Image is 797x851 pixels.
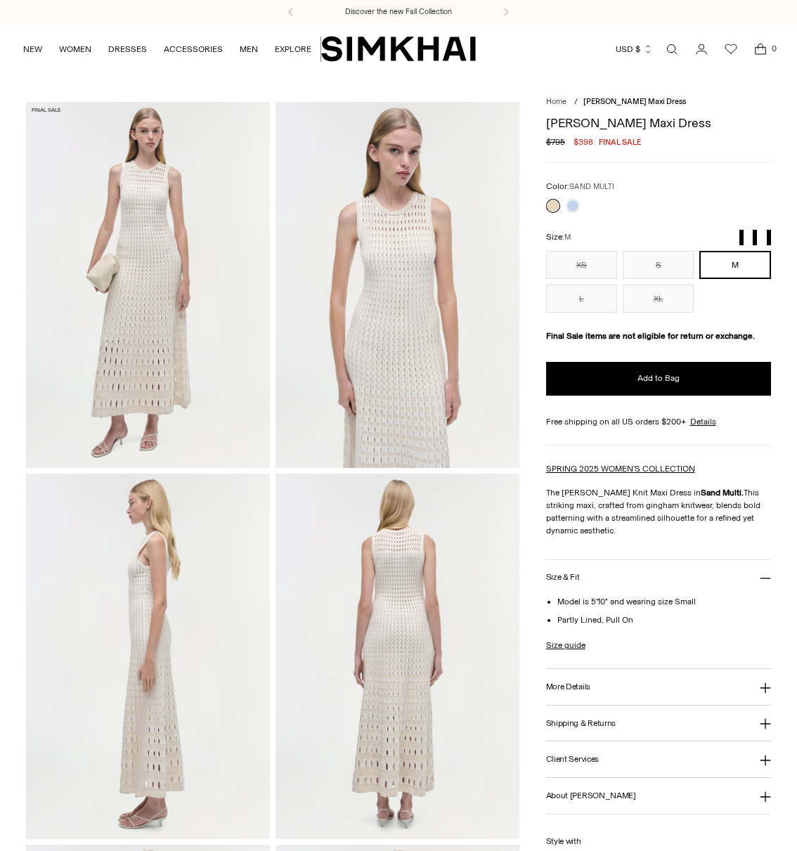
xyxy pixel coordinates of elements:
[546,97,566,106] a: Home
[546,741,771,777] button: Client Services
[546,778,771,814] button: About [PERSON_NAME]
[546,251,617,279] button: XS
[546,180,614,193] label: Color:
[564,233,571,242] span: M
[59,34,91,65] a: WOMEN
[569,182,614,191] span: SAND MULTI
[276,102,519,467] img: Zelma Knit Maxi Dress
[687,35,715,63] a: Go to the account page
[557,613,771,626] li: Partly Lined, Pull On
[546,486,771,537] p: The [PERSON_NAME] Knit Maxi Dress in This striking maxi, crafted from gingham knitwear, blends bo...
[546,573,580,582] h3: Size & Fit
[637,372,680,384] span: Add to Bag
[546,719,616,728] h3: Shipping & Returns
[623,285,694,313] button: XL
[546,682,590,691] h3: More Details
[345,6,452,18] a: Discover the new Fall Collection
[658,35,686,63] a: Open search modal
[275,34,311,65] a: EXPLORE
[546,706,771,741] button: Shipping & Returns
[26,474,270,839] img: Zelma Knit Maxi Dress
[108,34,147,65] a: DRESSES
[546,755,600,764] h3: Client Services
[546,136,565,148] s: $795
[699,251,770,279] button: M
[546,230,571,244] label: Size:
[546,285,617,313] button: L
[546,331,755,341] strong: Final Sale items are not eligible for return or exchange.
[546,464,695,474] a: SPRING 2025 WOMEN'S COLLECTION
[574,96,578,108] div: /
[546,415,771,428] div: Free shipping on all US orders $200+
[240,34,258,65] a: MEN
[546,837,771,846] h6: Style with
[546,362,771,396] button: Add to Bag
[546,791,636,800] h3: About [PERSON_NAME]
[546,669,771,705] button: More Details
[546,96,771,108] nav: breadcrumbs
[23,34,42,65] a: NEW
[767,42,780,55] span: 0
[546,117,771,129] h1: [PERSON_NAME] Maxi Dress
[276,474,519,839] img: Zelma Knit Maxi Dress
[321,35,476,63] a: SIMKHAI
[557,595,771,608] li: Model is 5'10" and wearing size Small
[746,35,775,63] a: Open cart modal
[690,415,716,428] a: Details
[623,251,694,279] button: S
[583,97,686,106] span: [PERSON_NAME] Maxi Dress
[26,102,270,467] img: Zelma Knit Maxi Dress
[717,35,745,63] a: Wishlist
[546,639,585,651] a: Size guide
[164,34,223,65] a: ACCESSORIES
[574,136,593,148] span: $398
[546,560,771,596] button: Size & Fit
[701,488,744,498] strong: Sand Multi.
[616,34,653,65] button: USD $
